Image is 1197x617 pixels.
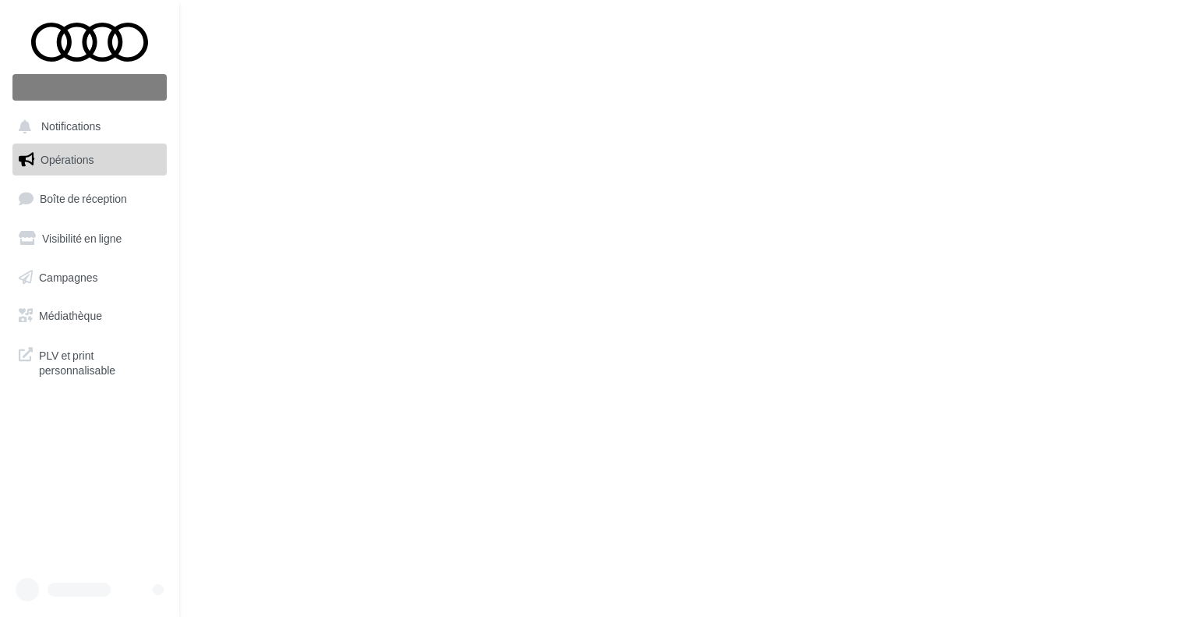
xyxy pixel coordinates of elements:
span: Boîte de réception [40,192,127,205]
span: Visibilité en ligne [42,232,122,245]
a: PLV et print personnalisable [9,339,170,385]
a: Visibilité en ligne [9,222,170,255]
a: Opérations [9,144,170,176]
span: Notifications [41,120,101,133]
span: Campagnes [39,270,98,283]
a: Campagnes [9,261,170,294]
a: Médiathèque [9,300,170,332]
span: PLV et print personnalisable [39,345,161,378]
span: Médiathèque [39,309,102,322]
span: Opérations [41,153,94,166]
a: Boîte de réception [9,182,170,215]
div: Nouvelle campagne [12,74,167,101]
